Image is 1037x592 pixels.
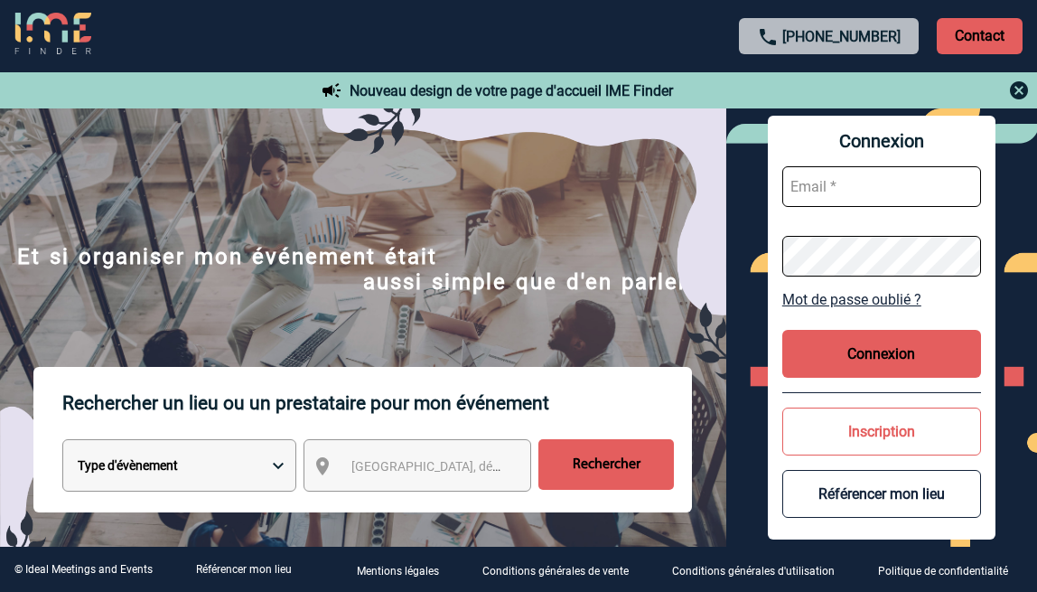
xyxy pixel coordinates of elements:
a: Mot de passe oublié ? [782,291,981,308]
a: Conditions générales de vente [468,561,658,578]
span: [GEOGRAPHIC_DATA], département, région... [351,459,603,474]
button: Connexion [782,330,981,378]
p: Contact [937,18,1023,54]
p: Conditions générales de vente [482,565,629,578]
a: Référencer mon lieu [196,563,292,576]
button: Référencer mon lieu [782,470,981,518]
input: Rechercher [538,439,674,490]
p: Mentions légales [357,565,439,578]
p: Politique de confidentialité [878,565,1008,578]
a: Conditions générales d'utilisation [658,561,864,578]
input: Email * [782,166,981,207]
a: Politique de confidentialité [864,561,1037,578]
p: Rechercher un lieu ou un prestataire pour mon événement [62,367,674,439]
a: [PHONE_NUMBER] [782,28,901,45]
p: Conditions générales d'utilisation [672,565,835,578]
a: Mentions légales [342,561,468,578]
span: Connexion [782,130,981,152]
img: call-24-px.png [757,26,779,48]
button: Inscription [782,408,981,456]
div: © Ideal Meetings and Events [14,563,153,576]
